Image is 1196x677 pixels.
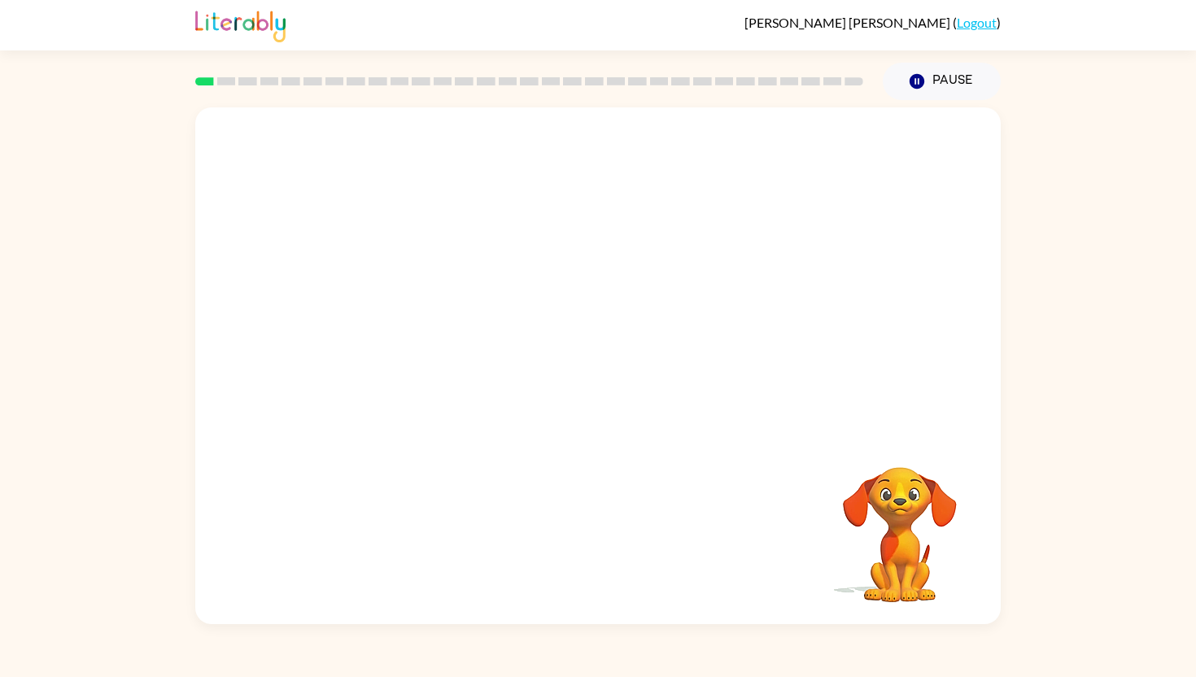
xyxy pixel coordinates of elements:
button: Pause [883,63,1001,100]
video: Your browser must support playing .mp4 files to use Literably. Please try using another browser. [818,442,981,605]
img: Literably [195,7,286,42]
div: ( ) [744,15,1001,30]
a: Logout [957,15,997,30]
span: [PERSON_NAME] [PERSON_NAME] [744,15,953,30]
